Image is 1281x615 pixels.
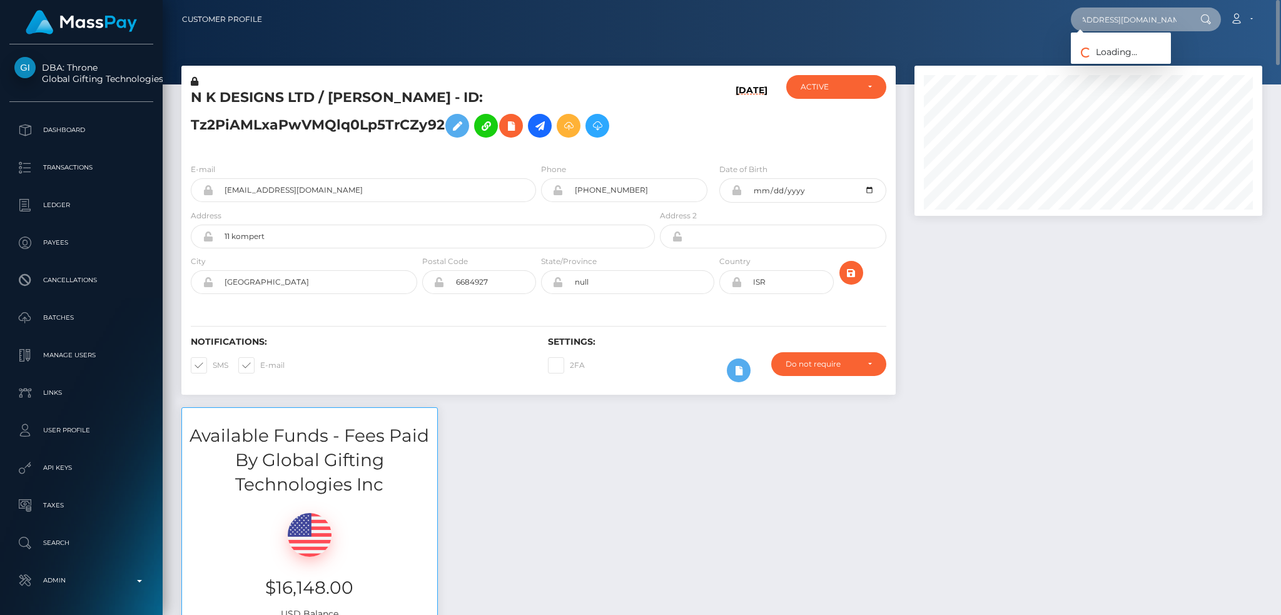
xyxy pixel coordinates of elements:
h5: N K DESIGNS LTD / [PERSON_NAME] - ID: Tz2PiAMLxaPwVMQlq0Lp5TrCZy92 [191,88,648,144]
img: MassPay Logo [26,10,137,34]
div: Do not require [786,359,858,369]
a: Manage Users [9,340,153,371]
button: ACTIVE [786,75,886,99]
label: Postal Code [422,256,468,267]
input: Search... [1071,8,1188,31]
p: Search [14,534,148,552]
span: DBA: Throne Global Gifting Technologies Inc [9,62,153,84]
img: USD.png [288,513,332,557]
label: Address 2 [660,210,697,221]
img: Global Gifting Technologies Inc [14,57,36,78]
p: Taxes [14,496,148,515]
label: Country [719,256,751,267]
span: Loading... [1071,46,1137,58]
a: Customer Profile [182,6,262,33]
a: Taxes [9,490,153,521]
p: Ledger [14,196,148,215]
p: Dashboard [14,121,148,140]
label: Address [191,210,221,221]
label: E-mail [238,357,285,374]
div: ACTIVE [801,82,858,92]
h6: Settings: [548,337,886,347]
label: E-mail [191,164,215,175]
a: Search [9,527,153,559]
p: Transactions [14,158,148,177]
a: Transactions [9,152,153,183]
p: Manage Users [14,346,148,365]
p: Admin [14,571,148,590]
label: 2FA [548,357,585,374]
a: Ledger [9,190,153,221]
a: User Profile [9,415,153,446]
a: Cancellations [9,265,153,296]
a: Links [9,377,153,409]
p: Cancellations [14,271,148,290]
p: Payees [14,233,148,252]
a: Dashboard [9,114,153,146]
p: Links [14,384,148,402]
a: Payees [9,227,153,258]
h6: Notifications: [191,337,529,347]
a: API Keys [9,452,153,484]
h3: $16,148.00 [191,576,428,600]
a: Initiate Payout [528,114,552,138]
a: Batches [9,302,153,333]
h3: Available Funds - Fees Paid By Global Gifting Technologies Inc [182,424,437,497]
p: API Keys [14,459,148,477]
a: Admin [9,565,153,596]
label: State/Province [541,256,597,267]
label: Date of Birth [719,164,767,175]
label: City [191,256,206,267]
h6: [DATE] [736,85,767,148]
p: Batches [14,308,148,327]
label: Phone [541,164,566,175]
label: SMS [191,357,228,374]
p: User Profile [14,421,148,440]
button: Do not require [771,352,886,376]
